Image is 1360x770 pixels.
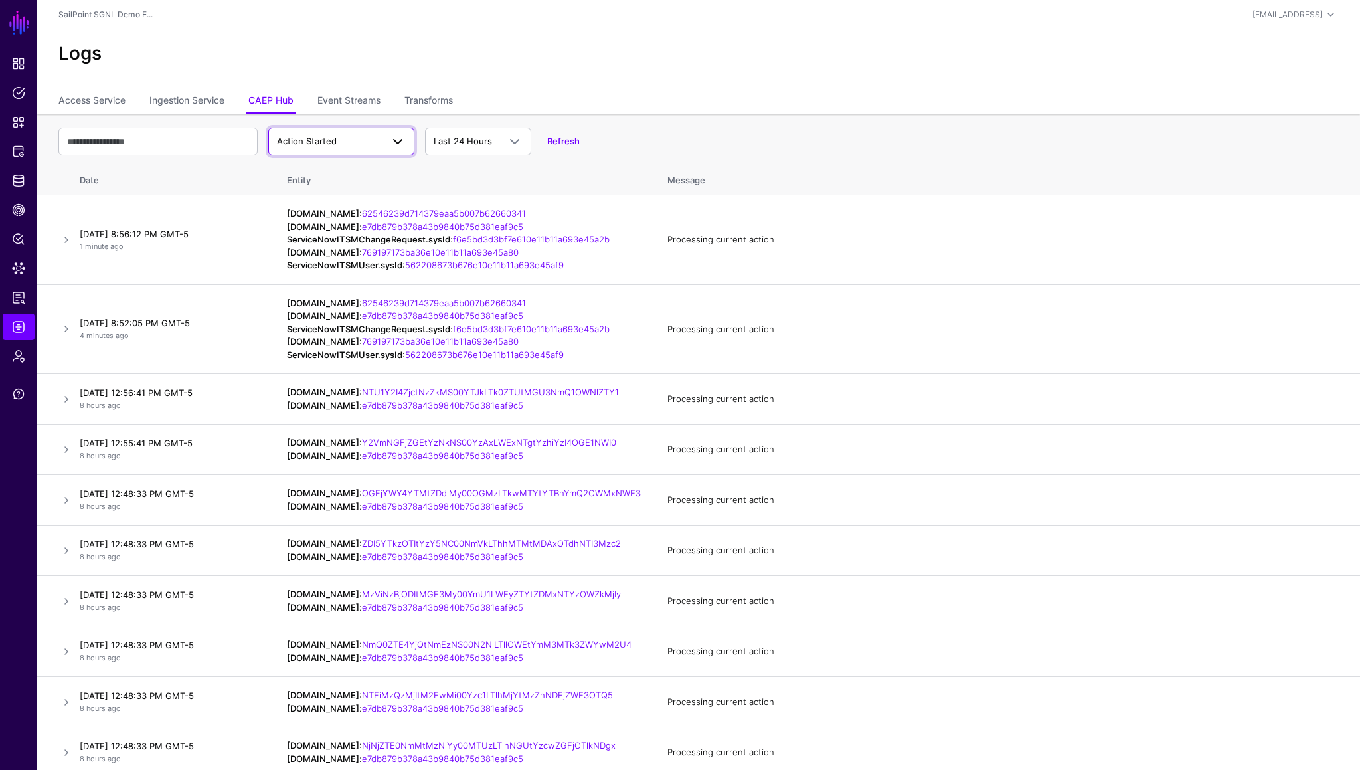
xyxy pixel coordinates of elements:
[12,145,25,158] span: Protected Systems
[362,298,526,308] a: 62546239d714379eaa5b007b62660341
[362,247,519,258] a: 769197173ba36e10e11b11a693e45a80
[404,89,453,114] a: Transforms
[80,639,260,651] h4: [DATE] 12:48:33 PM GMT-5
[3,226,35,252] a: Policy Lens
[12,203,25,217] span: CAEP Hub
[362,753,523,764] a: e7db879b378a43b9840b75d381eaf9c5
[362,589,621,599] a: MzViNzBjODItMGE3My00YmU1LWEyZTYtZDMxNTYzOWZkMjIy
[58,9,153,19] a: SailPoint SGNL Demo E...
[362,740,616,751] a: NjNjZTE0NmMtMzNlYy00MTUzLTlhNGUtYzcwZGFjOTlkNDgx
[80,602,260,613] p: 8 hours ago
[287,324,450,334] strong: ServiceNowITSMChangeRequest.sysId
[80,551,260,563] p: 8 hours ago
[3,80,35,106] a: Policies
[362,437,616,448] a: Y2VmNGFjZGEtYzNkNS00YzAxLWExNTgtYzhiYzI4OGE1NWI0
[362,703,523,714] a: e7db879b378a43b9840b75d381eaf9c5
[362,652,523,663] a: e7db879b378a43b9840b75d381eaf9c5
[3,284,35,311] a: Reports
[12,57,25,70] span: Dashboard
[287,437,359,448] strong: [DOMAIN_NAME]
[80,690,260,702] h4: [DATE] 12:48:33 PM GMT-5
[654,195,1360,285] td: Processing current action
[274,677,654,727] td: : :
[654,425,1360,475] td: Processing current action
[1252,9,1323,21] div: [EMAIL_ADDRESS]
[12,349,25,363] span: Admin
[3,50,35,77] a: Dashboard
[362,336,519,347] a: 769197173ba36e10e11b11a693e45a80
[274,475,654,526] td: : :
[80,740,260,752] h4: [DATE] 12:48:33 PM GMT-5
[287,310,359,321] strong: [DOMAIN_NAME]
[274,526,654,576] td: : :
[274,626,654,677] td: : :
[80,652,260,664] p: 8 hours ago
[287,753,359,764] strong: [DOMAIN_NAME]
[80,228,260,240] h4: [DATE] 8:56:12 PM GMT-5
[362,538,621,549] a: ZDI5YTkzOTItYzY5NC00NmVkLThhMTMtMDAxOTdhNTI3Mzc2
[58,89,126,114] a: Access Service
[287,488,359,498] strong: [DOMAIN_NAME]
[149,89,224,114] a: Ingestion Service
[287,221,359,232] strong: [DOMAIN_NAME]
[80,753,260,765] p: 8 hours ago
[287,234,450,244] strong: ServiceNowITSMChangeRequest.sysId
[287,387,359,397] strong: [DOMAIN_NAME]
[80,589,260,601] h4: [DATE] 12:48:33 PM GMT-5
[3,255,35,282] a: Data Lens
[74,161,274,195] th: Date
[12,116,25,129] span: Snippets
[654,526,1360,576] td: Processing current action
[80,488,260,500] h4: [DATE] 12:48:33 PM GMT-5
[12,86,25,100] span: Policies
[547,136,580,146] a: Refresh
[287,551,359,562] strong: [DOMAIN_NAME]
[287,298,359,308] strong: [DOMAIN_NAME]
[287,349,402,360] strong: ServiceNowITSMUser.sysId
[80,538,260,550] h4: [DATE] 12:48:33 PM GMT-5
[362,221,523,232] a: e7db879b378a43b9840b75d381eaf9c5
[362,208,526,219] a: 62546239d714379eaa5b007b62660341
[287,208,359,219] strong: [DOMAIN_NAME]
[80,317,260,329] h4: [DATE] 8:52:05 PM GMT-5
[3,138,35,165] a: Protected Systems
[80,330,260,341] p: 4 minutes ago
[287,639,359,650] strong: [DOMAIN_NAME]
[3,314,35,340] a: Logs
[58,43,1339,65] h2: Logs
[274,284,654,374] td: : : : : :
[80,437,260,449] h4: [DATE] 12:55:41 PM GMT-5
[287,400,359,411] strong: [DOMAIN_NAME]
[80,400,260,411] p: 8 hours ago
[274,576,654,626] td: : :
[287,501,359,512] strong: [DOMAIN_NAME]
[654,161,1360,195] th: Message
[287,740,359,751] strong: [DOMAIN_NAME]
[654,475,1360,526] td: Processing current action
[287,260,402,270] strong: ServiceNowITSMUser.sysId
[405,349,564,360] a: 562208673b676e10e11b11a693e45af9
[12,387,25,401] span: Support
[287,602,359,613] strong: [DOMAIN_NAME]
[80,501,260,512] p: 8 hours ago
[362,639,632,650] a: NmQ0ZTE4YjQtNmEzNS00N2NlLTllOWEtYmM3MTk3ZWYwM2U4
[453,234,610,244] a: f6e5bd3d3bf7e610e11b11a693e45a2b
[434,136,492,146] span: Last 24 Hours
[3,343,35,369] a: Admin
[3,109,35,136] a: Snippets
[287,247,359,258] strong: [DOMAIN_NAME]
[12,262,25,275] span: Data Lens
[12,233,25,246] span: Policy Lens
[12,291,25,304] span: Reports
[362,387,619,397] a: NTU1Y2I4ZjctNzZkMS00YTJkLTk0ZTUtMGU3NmQ1OWNlZTY1
[287,336,359,347] strong: [DOMAIN_NAME]
[453,324,610,334] a: f6e5bd3d3bf7e610e11b11a693e45a2b
[274,195,654,285] td: : : : : :
[80,241,260,252] p: 1 minute ago
[362,450,523,461] a: e7db879b378a43b9840b75d381eaf9c5
[12,174,25,187] span: Identity Data Fabric
[287,690,359,700] strong: [DOMAIN_NAME]
[3,197,35,223] a: CAEP Hub
[80,703,260,714] p: 8 hours ago
[287,538,359,549] strong: [DOMAIN_NAME]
